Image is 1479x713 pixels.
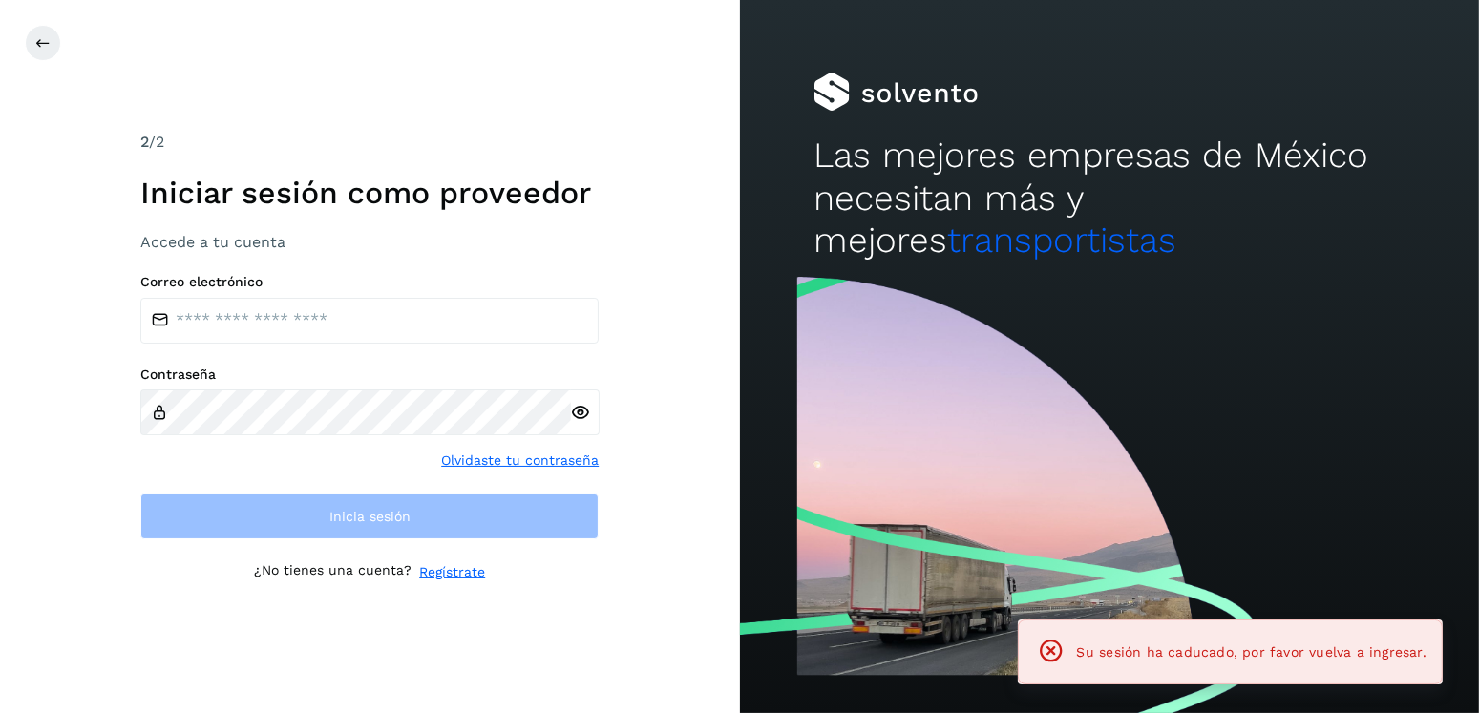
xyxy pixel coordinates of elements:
[140,133,149,151] span: 2
[140,367,599,383] label: Contraseña
[813,135,1405,262] h2: Las mejores empresas de México necesitan más y mejores
[1077,644,1426,660] span: Su sesión ha caducado, por favor vuelva a ingresar.
[947,220,1176,261] span: transportistas
[140,493,599,539] button: Inicia sesión
[140,274,599,290] label: Correo electrónico
[140,175,599,211] h1: Iniciar sesión como proveedor
[441,451,599,471] a: Olvidaste tu contraseña
[419,562,485,582] a: Regístrate
[329,510,411,523] span: Inicia sesión
[254,562,412,582] p: ¿No tienes una cuenta?
[140,233,599,251] h3: Accede a tu cuenta
[140,131,599,154] div: /2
